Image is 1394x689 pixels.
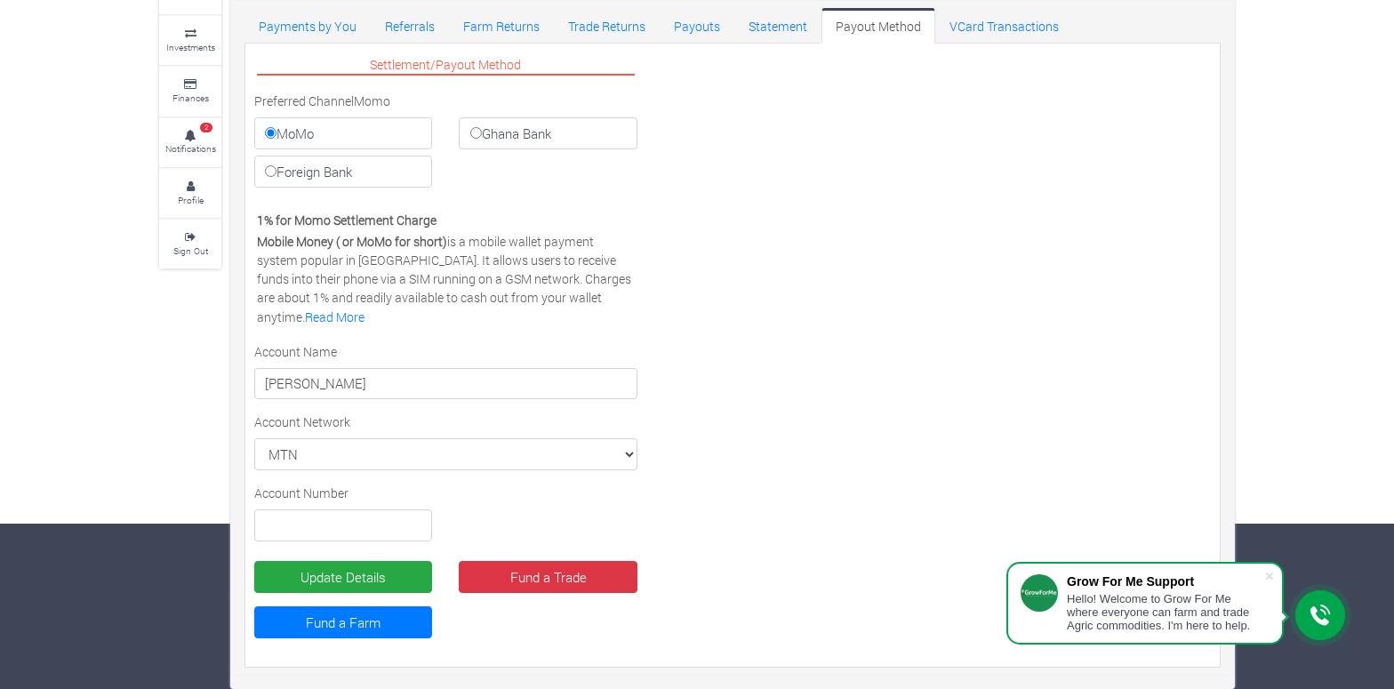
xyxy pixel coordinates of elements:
[254,484,348,502] label: Account Number
[265,127,276,139] input: MoMo
[173,244,208,257] small: Sign Out
[159,118,221,167] a: 2 Notifications
[554,8,660,44] a: Trade Returns
[821,8,935,44] a: Payout Method
[257,55,635,76] p: Settlement/Payout Method
[244,8,371,44] a: Payments by You
[254,92,354,110] label: Preferred Channel
[172,92,209,104] small: Finances
[265,165,276,177] input: Foreign Bank
[241,92,651,194] div: Momo
[159,220,221,268] a: Sign Out
[734,8,821,44] a: Statement
[470,127,482,139] input: Ghana Bank
[660,8,734,44] a: Payouts
[254,342,337,361] label: Account Name
[257,232,635,326] p: is a mobile wallet payment system popular in [GEOGRAPHIC_DATA]. It allows users to receive funds ...
[178,194,204,206] small: Profile
[159,67,221,116] a: Finances
[305,308,365,325] a: Read More
[166,41,215,53] small: Investments
[257,212,437,228] b: 1% for Momo Settlement Charge
[459,561,637,593] a: Fund a Trade
[935,8,1073,44] a: VCard Transactions
[165,142,216,155] small: Notifications
[449,8,554,44] a: Farm Returns
[254,561,432,593] button: Update Details
[254,156,432,188] label: Foreign Bank
[159,169,221,218] a: Profile
[200,123,212,133] span: 2
[254,413,350,431] label: Account Network
[254,606,432,638] a: Fund a Farm
[371,8,449,44] a: Referrals
[1067,574,1264,589] div: Grow For Me Support
[459,117,637,149] label: Ghana Bank
[257,233,447,250] b: Mobile Money ( or MoMo for short)
[159,16,221,65] a: Investments
[1067,592,1264,632] div: Hello! Welcome to Grow For Me where everyone can farm and trade Agric commodities. I'm here to help.
[254,117,432,149] label: MoMo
